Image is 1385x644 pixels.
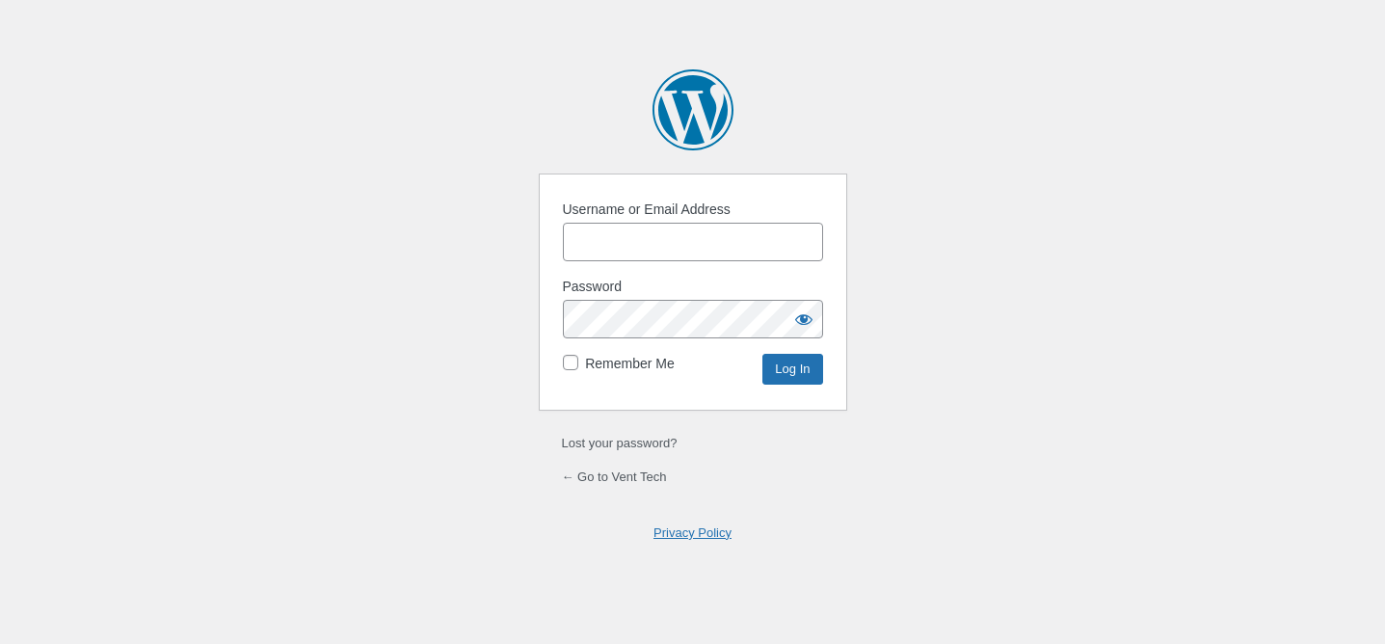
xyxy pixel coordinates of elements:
input: Log In [762,354,822,385]
a: Lost your password? [562,436,678,450]
a: Powered by WordPress [653,69,733,150]
label: Username or Email Address [563,200,731,220]
label: Password [563,277,622,297]
a: Privacy Policy [653,525,732,540]
label: Remember Me [585,354,675,374]
button: Show password [785,300,823,338]
a: ← Go to Vent Tech [562,470,667,484]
